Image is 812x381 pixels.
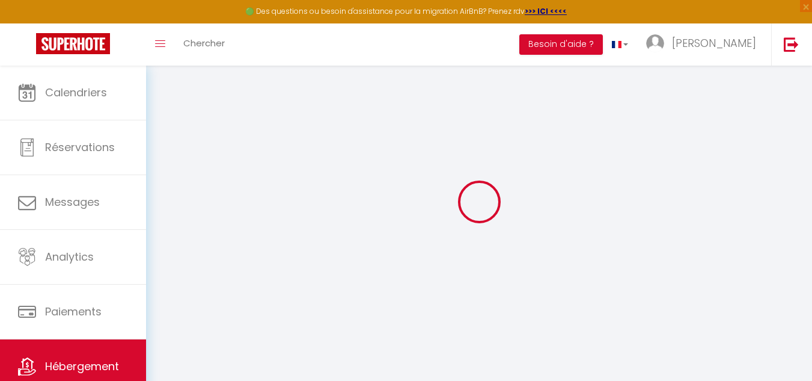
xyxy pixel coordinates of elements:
[174,23,234,66] a: Chercher
[784,37,799,52] img: logout
[525,6,567,16] a: >>> ICI <<<<
[45,140,115,155] span: Réservations
[45,194,100,209] span: Messages
[637,23,771,66] a: ... [PERSON_NAME]
[45,85,107,100] span: Calendriers
[646,34,664,52] img: ...
[672,36,756,51] span: [PERSON_NAME]
[36,33,110,54] img: Super Booking
[183,37,225,49] span: Chercher
[45,304,102,319] span: Paiements
[45,249,94,264] span: Analytics
[45,359,119,374] span: Hébergement
[519,34,603,55] button: Besoin d'aide ?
